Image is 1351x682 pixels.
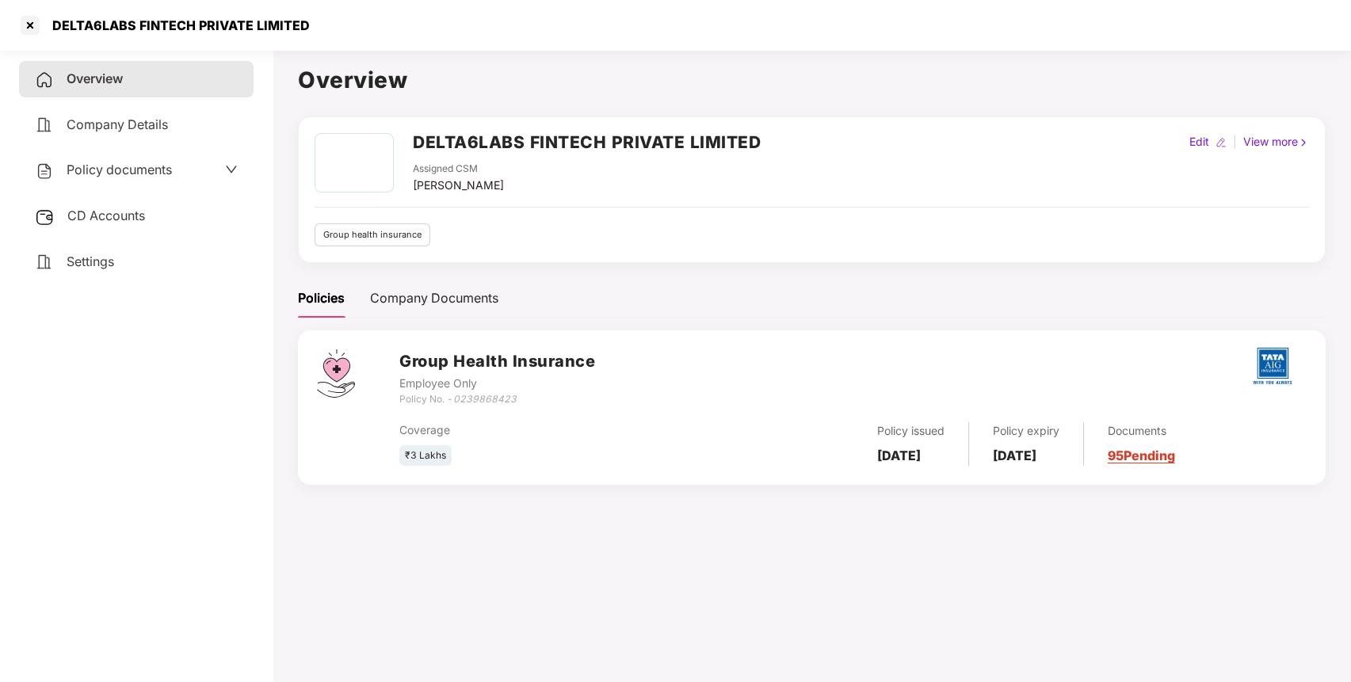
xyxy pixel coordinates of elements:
h2: DELTA6LABS FINTECH PRIVATE LIMITED [413,129,761,155]
span: Settings [67,253,114,269]
span: CD Accounts [67,208,145,223]
a: 95 Pending [1108,448,1175,463]
div: Company Documents [370,288,498,308]
div: ₹3 Lakhs [399,445,452,467]
img: rightIcon [1298,137,1309,148]
b: [DATE] [877,448,921,463]
span: Policy documents [67,162,172,177]
div: Group health insurance [315,223,430,246]
span: Overview [67,70,123,86]
div: Employee Only [399,375,595,392]
div: DELTA6LABS FINTECH PRIVATE LIMITED [43,17,310,33]
div: Policy expiry [993,422,1059,440]
img: svg+xml;base64,PHN2ZyB3aWR0aD0iMjUiIGhlaWdodD0iMjQiIHZpZXdCb3g9IjAgMCAyNSAyNCIgZmlsbD0ibm9uZSIgeG... [35,208,55,227]
h3: Group Health Insurance [399,349,595,374]
div: Policy No. - [399,392,595,407]
div: Policy issued [877,422,945,440]
div: Documents [1108,422,1175,440]
i: 0239868423 [453,393,517,405]
img: tatag.png [1245,338,1300,394]
div: [PERSON_NAME] [413,177,504,194]
img: svg+xml;base64,PHN2ZyB4bWxucz0iaHR0cDovL3d3dy53My5vcmcvMjAwMC9zdmciIHdpZHRoPSIyNCIgaGVpZ2h0PSIyNC... [35,253,54,272]
div: Policies [298,288,345,308]
div: Assigned CSM [413,162,504,177]
img: svg+xml;base64,PHN2ZyB4bWxucz0iaHR0cDovL3d3dy53My5vcmcvMjAwMC9zdmciIHdpZHRoPSIyNCIgaGVpZ2h0PSIyNC... [35,70,54,90]
div: Coverage [399,421,702,439]
span: Company Details [67,116,168,132]
span: down [225,163,238,176]
div: Edit [1186,133,1212,150]
div: | [1230,133,1240,150]
img: svg+xml;base64,PHN2ZyB4bWxucz0iaHR0cDovL3d3dy53My5vcmcvMjAwMC9zdmciIHdpZHRoPSI0Ny43MTQiIGhlaWdodD... [317,349,355,398]
div: View more [1240,133,1312,150]
img: editIcon [1216,137,1227,148]
b: [DATE] [993,448,1036,463]
img: svg+xml;base64,PHN2ZyB4bWxucz0iaHR0cDovL3d3dy53My5vcmcvMjAwMC9zdmciIHdpZHRoPSIyNCIgaGVpZ2h0PSIyNC... [35,162,54,181]
h1: Overview [298,63,1326,97]
img: svg+xml;base64,PHN2ZyB4bWxucz0iaHR0cDovL3d3dy53My5vcmcvMjAwMC9zdmciIHdpZHRoPSIyNCIgaGVpZ2h0PSIyNC... [35,116,54,135]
